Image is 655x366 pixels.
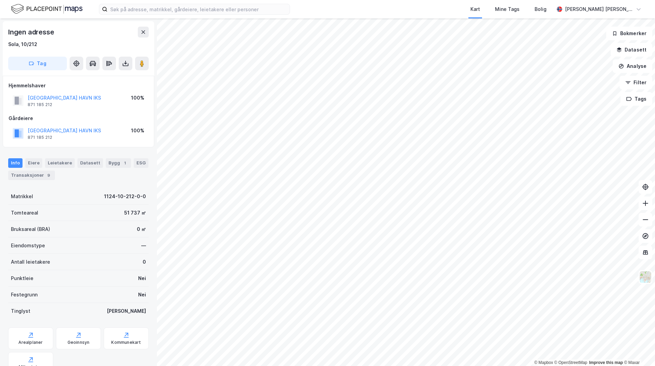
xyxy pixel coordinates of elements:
div: Bolig [535,5,547,13]
div: Antall leietakere [11,258,50,266]
div: Bruksareal (BRA) [11,225,50,233]
div: Eiendomstype [11,241,45,250]
button: Analyse [613,59,652,73]
div: 1124-10-212-0-0 [104,192,146,201]
div: Datasett [77,158,103,168]
button: Tag [8,57,67,70]
div: Geoinnsyn [68,340,90,345]
div: Kontrollprogram for chat [621,333,655,366]
button: Filter [620,76,652,89]
div: Bygg [106,158,131,168]
div: Gårdeiere [9,114,148,122]
button: Tags [621,92,652,106]
img: Z [639,270,652,283]
div: [PERSON_NAME] [PERSON_NAME] [565,5,633,13]
div: Mine Tags [495,5,520,13]
div: Nei [138,274,146,282]
div: Kart [470,5,480,13]
div: Tomteareal [11,209,38,217]
div: Punktleie [11,274,33,282]
div: Hjemmelshaver [9,82,148,90]
div: Nei [138,291,146,299]
div: 0 [143,258,146,266]
a: OpenStreetMap [554,360,587,365]
div: 100% [131,127,144,135]
a: Improve this map [589,360,623,365]
div: Leietakere [45,158,75,168]
div: Sola, 10/212 [8,40,37,48]
div: [PERSON_NAME] [107,307,146,315]
button: Datasett [611,43,652,57]
div: 51 737 ㎡ [124,209,146,217]
div: 871 185 212 [28,135,52,140]
div: 9 [45,172,52,179]
div: Transaksjoner [8,171,55,180]
input: Søk på adresse, matrikkel, gårdeiere, leietakere eller personer [107,4,290,14]
div: Matrikkel [11,192,33,201]
button: Bokmerker [606,27,652,40]
div: Arealplaner [18,340,43,345]
iframe: Chat Widget [621,333,655,366]
div: — [141,241,146,250]
div: Eiere [25,158,42,168]
div: Ingen adresse [8,27,55,38]
div: Kommunekart [111,340,141,345]
div: 1 [121,160,128,166]
div: ESG [134,158,148,168]
img: logo.f888ab2527a4732fd821a326f86c7f29.svg [11,3,83,15]
div: 0 ㎡ [137,225,146,233]
a: Mapbox [534,360,553,365]
div: Tinglyst [11,307,30,315]
div: Festegrunn [11,291,38,299]
div: 871 185 212 [28,102,52,107]
div: Info [8,158,23,168]
div: 100% [131,94,144,102]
